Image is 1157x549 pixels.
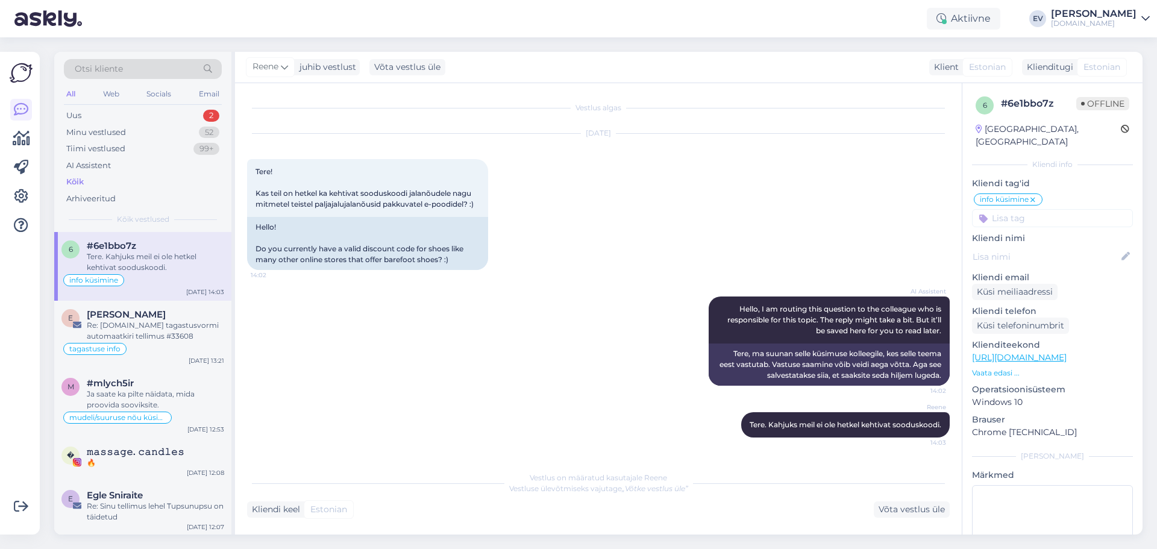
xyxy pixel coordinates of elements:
a: [PERSON_NAME][DOMAIN_NAME] [1051,9,1150,28]
span: Egle Sniraite [87,490,143,501]
div: Küsi meiliaadressi [972,284,1058,300]
span: Erek Kiiker [87,309,166,320]
div: Võta vestlus üle [874,501,950,518]
span: E [68,494,73,503]
span: Vestlus on määratud kasutajale Reene [530,473,667,482]
span: Reene [901,403,946,412]
span: AI Assistent [901,287,946,296]
p: Brauser [972,413,1133,426]
div: Socials [144,86,174,102]
div: Küsi telefoninumbrit [972,318,1069,334]
div: Aktiivne [927,8,1000,30]
div: All [64,86,78,102]
p: Operatsioonisüsteem [972,383,1133,396]
p: Vaata edasi ... [972,368,1133,378]
span: � [67,451,74,460]
div: [PERSON_NAME] [972,451,1133,462]
div: Email [196,86,222,102]
div: Tiimi vestlused [66,143,125,155]
div: # 6e1bbo7z [1001,96,1076,111]
p: Märkmed [972,469,1133,482]
span: Estonian [310,503,347,516]
img: Askly Logo [10,61,33,84]
div: juhib vestlust [295,61,356,74]
div: EV [1029,10,1046,27]
p: Kliendi nimi [972,232,1133,245]
p: Windows 10 [972,396,1133,409]
span: 6 [983,101,987,110]
div: Tere, ma suunan selle küsimuse kolleegile, kes selle teema eest vastutab. Vastuse saamine võib ve... [709,344,950,386]
div: Re: [DOMAIN_NAME] tagastusvormi automaatkiri tellimus #33608 [87,320,224,342]
div: [DATE] 12:07 [187,522,224,532]
div: [DATE] 12:08 [187,468,224,477]
span: 14:02 [251,271,296,280]
div: [DATE] [247,128,950,139]
span: #6e1bbo7z [87,240,136,251]
span: Tere. Kahjuks meil ei ole hetkel kehtivat sooduskoodi. [750,420,941,429]
div: [DATE] 13:21 [189,356,224,365]
div: 🔥 [87,457,224,468]
span: mudeli/suuruse nõu küsimine [69,414,166,421]
div: Tere. Kahjuks meil ei ole hetkel kehtivat sooduskoodi. [87,251,224,273]
span: Estonian [1083,61,1120,74]
span: 𝚖𝚊𝚜𝚜𝚊𝚐𝚎. 𝚌𝚊𝚗𝚍𝚕𝚎𝚜 [87,447,184,457]
div: Klient [929,61,959,74]
div: Re: Sinu tellimus lehel Tupsunupsu on täidetud [87,501,224,522]
span: 14:02 [901,386,946,395]
span: #mlych5ir [87,378,134,389]
div: Kliendi keel [247,503,300,516]
span: Kõik vestlused [117,214,169,225]
span: info küsimine [69,277,118,284]
input: Lisa nimi [973,250,1119,263]
span: tagastuse info [69,345,121,353]
div: Uus [66,110,81,122]
span: Hello, I am routing this question to the colleague who is responsible for this topic. The reply m... [727,304,943,335]
div: Kõik [66,176,84,188]
div: 52 [199,127,219,139]
span: m [67,382,74,391]
div: Hello! Do you currently have a valid discount code for shoes like many other online stores that o... [247,217,488,270]
div: [DOMAIN_NAME] [1051,19,1137,28]
span: Offline [1076,97,1129,110]
p: Klienditeekond [972,339,1133,351]
div: [DATE] 14:03 [186,287,224,296]
input: Lisa tag [972,209,1133,227]
span: Reene [252,60,278,74]
div: Ja saate ka pilte näidata, mida proovida sooviksite. [87,389,224,410]
span: 6 [69,245,73,254]
p: Kliendi email [972,271,1133,284]
div: 99+ [193,143,219,155]
span: Tere! Kas teil on hetkel ka kehtivat sooduskoodi jalanõudele nagu mitmetel teistel paljajalujalan... [256,167,474,209]
div: 2 [203,110,219,122]
div: Võta vestlus üle [369,59,445,75]
a: [URL][DOMAIN_NAME] [972,352,1067,363]
p: Chrome [TECHNICAL_ID] [972,426,1133,439]
div: Kliendi info [972,159,1133,170]
p: Kliendi telefon [972,305,1133,318]
span: 14:03 [901,438,946,447]
span: Vestluse ülevõtmiseks vajutage [509,484,688,493]
div: [PERSON_NAME] [1051,9,1137,19]
div: Vestlus algas [247,102,950,113]
p: Kliendi tag'id [972,177,1133,190]
span: Estonian [969,61,1006,74]
div: [GEOGRAPHIC_DATA], [GEOGRAPHIC_DATA] [976,123,1121,148]
span: Otsi kliente [75,63,123,75]
div: Minu vestlused [66,127,126,139]
div: Klienditugi [1022,61,1073,74]
div: Web [101,86,122,102]
span: E [68,313,73,322]
i: „Võtke vestlus üle” [622,484,688,493]
div: Arhiveeritud [66,193,116,205]
div: AI Assistent [66,160,111,172]
span: info küsimine [980,196,1029,203]
div: [DATE] 12:53 [187,425,224,434]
